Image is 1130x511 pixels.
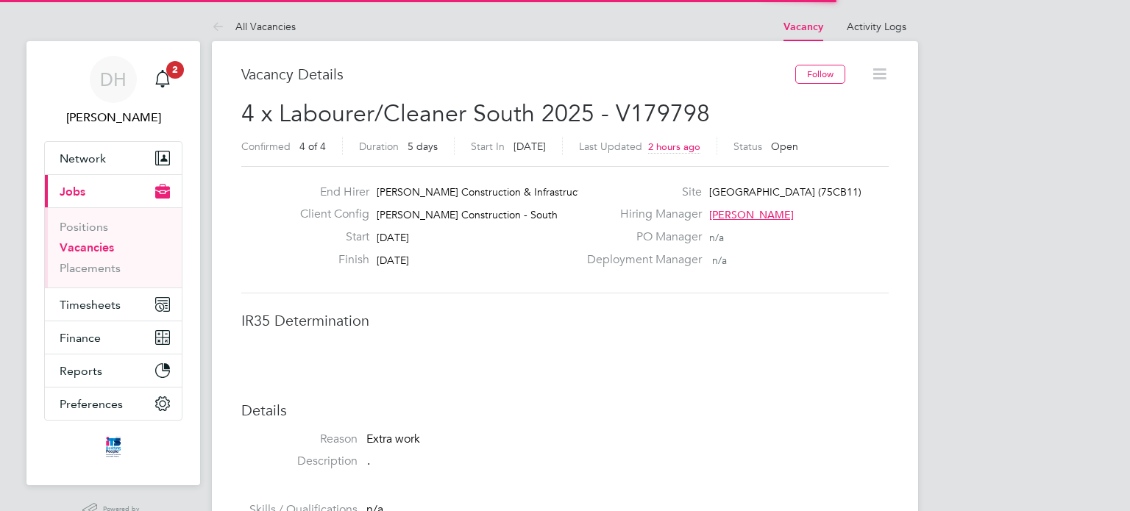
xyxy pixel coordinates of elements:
span: Network [60,151,106,165]
div: Jobs [45,207,182,287]
span: 5 days [408,140,438,153]
span: n/a [709,231,724,244]
span: [PERSON_NAME] Construction - South [377,208,558,221]
button: Follow [795,65,845,84]
span: [PERSON_NAME] Construction & Infrastruct… [377,185,591,199]
label: Finish [288,252,369,268]
label: Site [578,185,702,200]
h3: Vacancy Details [241,65,795,84]
span: 4 of 4 [299,140,326,153]
span: DH [100,70,127,89]
label: Client Config [288,207,369,222]
span: Open [771,140,798,153]
a: Vacancies [60,240,114,254]
span: [DATE] [377,254,409,267]
a: Vacancy [783,21,823,33]
button: Preferences [45,387,182,420]
span: 2 [166,61,184,79]
span: [PERSON_NAME] [709,208,794,221]
button: Timesheets [45,288,182,321]
label: Deployment Manager [578,252,702,268]
button: Network [45,142,182,174]
span: Jobs [60,185,85,199]
h3: Details [241,401,889,420]
span: Timesheets [60,298,121,312]
span: Finance [60,331,101,345]
p: . [367,454,889,469]
nav: Main navigation [26,41,200,485]
label: PO Manager [578,229,702,245]
label: Description [241,454,358,469]
label: Duration [359,140,399,153]
label: Hiring Manager [578,207,702,222]
label: End Hirer [288,185,369,200]
label: Last Updated [579,140,642,153]
a: DH[PERSON_NAME] [44,56,182,126]
span: 4 x Labourer/Cleaner South 2025 - V179798 [241,99,710,128]
span: Daniel Hayward [44,109,182,126]
label: Reason [241,432,358,447]
a: Go to home page [44,435,182,459]
label: Start [288,229,369,245]
span: 2 hours ago [648,140,700,153]
span: Extra work [366,432,420,446]
a: Positions [60,220,108,234]
img: itsconstruction-logo-retina.png [103,435,124,459]
button: Finance [45,321,182,354]
label: Confirmed [241,140,291,153]
span: Preferences [60,397,123,411]
label: Status [733,140,762,153]
span: [GEOGRAPHIC_DATA] (75CB11) [709,185,861,199]
h3: IR35 Determination [241,311,889,330]
a: All Vacancies [212,20,296,33]
span: n/a [712,254,727,267]
span: [DATE] [377,231,409,244]
label: Start In [471,140,505,153]
button: Reports [45,354,182,387]
span: [DATE] [514,140,546,153]
span: Reports [60,364,102,378]
a: Placements [60,261,121,275]
button: Jobs [45,175,182,207]
a: Activity Logs [847,20,906,33]
a: 2 [148,56,177,103]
